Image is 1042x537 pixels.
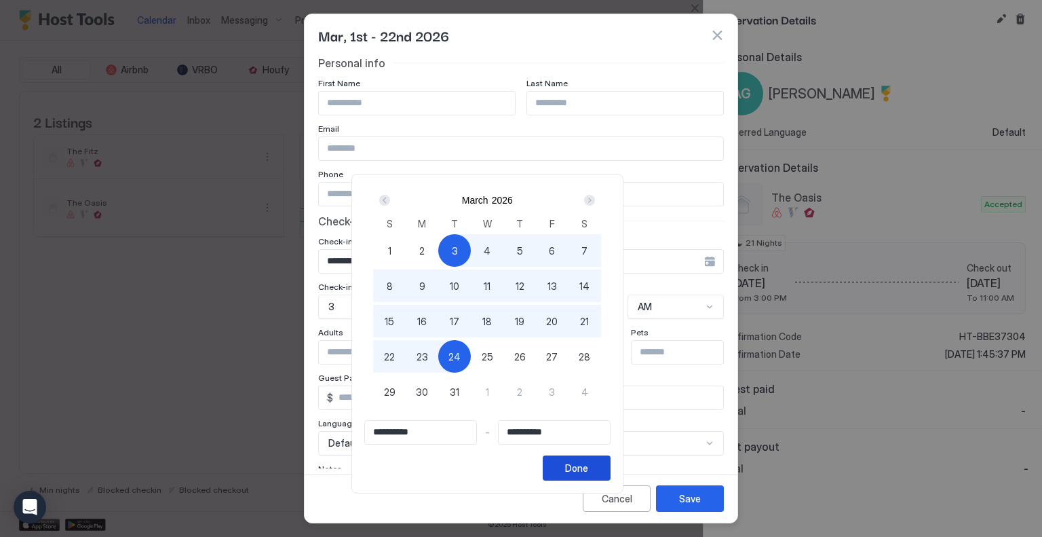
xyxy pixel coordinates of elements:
[503,340,536,373] button: 26
[417,350,428,364] span: 23
[549,244,555,258] span: 6
[452,244,458,258] span: 3
[581,217,587,231] span: S
[377,192,395,208] button: Prev
[568,234,601,267] button: 7
[471,340,503,373] button: 25
[365,421,476,444] input: Input Field
[546,350,558,364] span: 27
[451,217,458,231] span: T
[384,350,395,364] span: 22
[448,350,461,364] span: 24
[387,217,393,231] span: S
[579,192,598,208] button: Next
[471,305,503,337] button: 18
[438,270,471,302] button: 10
[503,270,536,302] button: 12
[438,375,471,408] button: 31
[581,385,588,399] span: 4
[388,244,391,258] span: 1
[438,234,471,267] button: 3
[492,195,513,206] button: 2026
[516,279,524,293] span: 12
[546,314,558,329] span: 20
[387,279,393,293] span: 8
[484,279,490,293] span: 11
[515,314,524,329] span: 19
[406,375,438,408] button: 30
[536,340,568,373] button: 27
[450,314,459,329] span: 17
[579,279,590,293] span: 14
[373,234,406,267] button: 1
[499,421,610,444] input: Input Field
[516,217,523,231] span: T
[419,244,425,258] span: 2
[406,305,438,337] button: 16
[565,461,588,475] div: Done
[536,305,568,337] button: 20
[471,375,503,408] button: 1
[416,385,428,399] span: 30
[536,375,568,408] button: 3
[484,244,490,258] span: 4
[486,385,489,399] span: 1
[482,350,493,364] span: 25
[549,385,555,399] span: 3
[568,375,601,408] button: 4
[568,270,601,302] button: 14
[373,375,406,408] button: 29
[503,305,536,337] button: 19
[406,340,438,373] button: 23
[536,234,568,267] button: 6
[373,340,406,373] button: 22
[418,217,426,231] span: M
[503,234,536,267] button: 5
[483,217,492,231] span: W
[568,340,601,373] button: 28
[503,375,536,408] button: 2
[568,305,601,337] button: 21
[536,270,568,302] button: 13
[450,385,459,399] span: 31
[406,270,438,302] button: 9
[14,491,46,523] div: Open Intercom Messenger
[406,234,438,267] button: 2
[579,350,590,364] span: 28
[517,244,523,258] span: 5
[482,314,492,329] span: 18
[549,217,555,231] span: F
[419,279,425,293] span: 9
[450,279,459,293] span: 10
[438,340,471,373] button: 24
[543,456,611,481] button: Done
[547,279,557,293] span: 13
[373,305,406,337] button: 15
[471,270,503,302] button: 11
[417,314,427,329] span: 16
[438,305,471,337] button: 17
[517,385,522,399] span: 2
[384,385,395,399] span: 29
[514,350,526,364] span: 26
[373,270,406,302] button: 8
[485,426,490,439] span: -
[462,195,488,206] button: March
[581,244,587,258] span: 7
[471,234,503,267] button: 4
[580,314,589,329] span: 21
[385,314,394,329] span: 15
